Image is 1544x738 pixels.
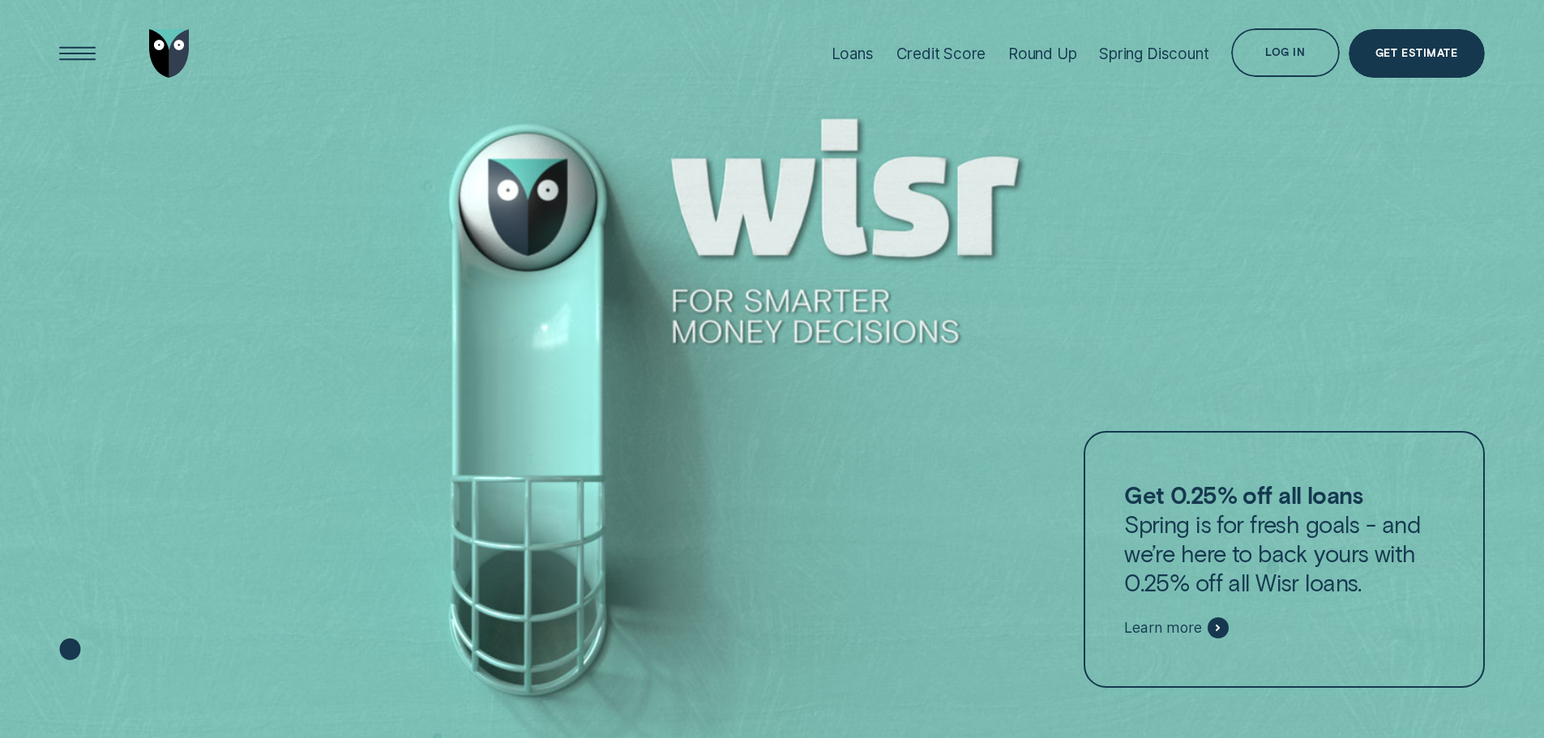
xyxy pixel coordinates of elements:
div: Spring Discount [1099,45,1208,63]
img: Wisr [149,29,190,78]
a: Get 0.25% off all loansSpring is for fresh goals - and we’re here to back yours with 0.25% off al... [1084,431,1484,689]
p: Spring is for fresh goals - and we’re here to back yours with 0.25% off all Wisr loans. [1124,480,1443,597]
a: Get Estimate [1349,29,1485,78]
button: Log in [1231,28,1339,77]
button: Open Menu [53,29,102,78]
strong: Get 0.25% off all loans [1124,480,1362,509]
div: Credit Score [896,45,986,63]
div: Loans [832,45,874,63]
span: Learn more [1124,619,1201,637]
div: Round Up [1008,45,1077,63]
